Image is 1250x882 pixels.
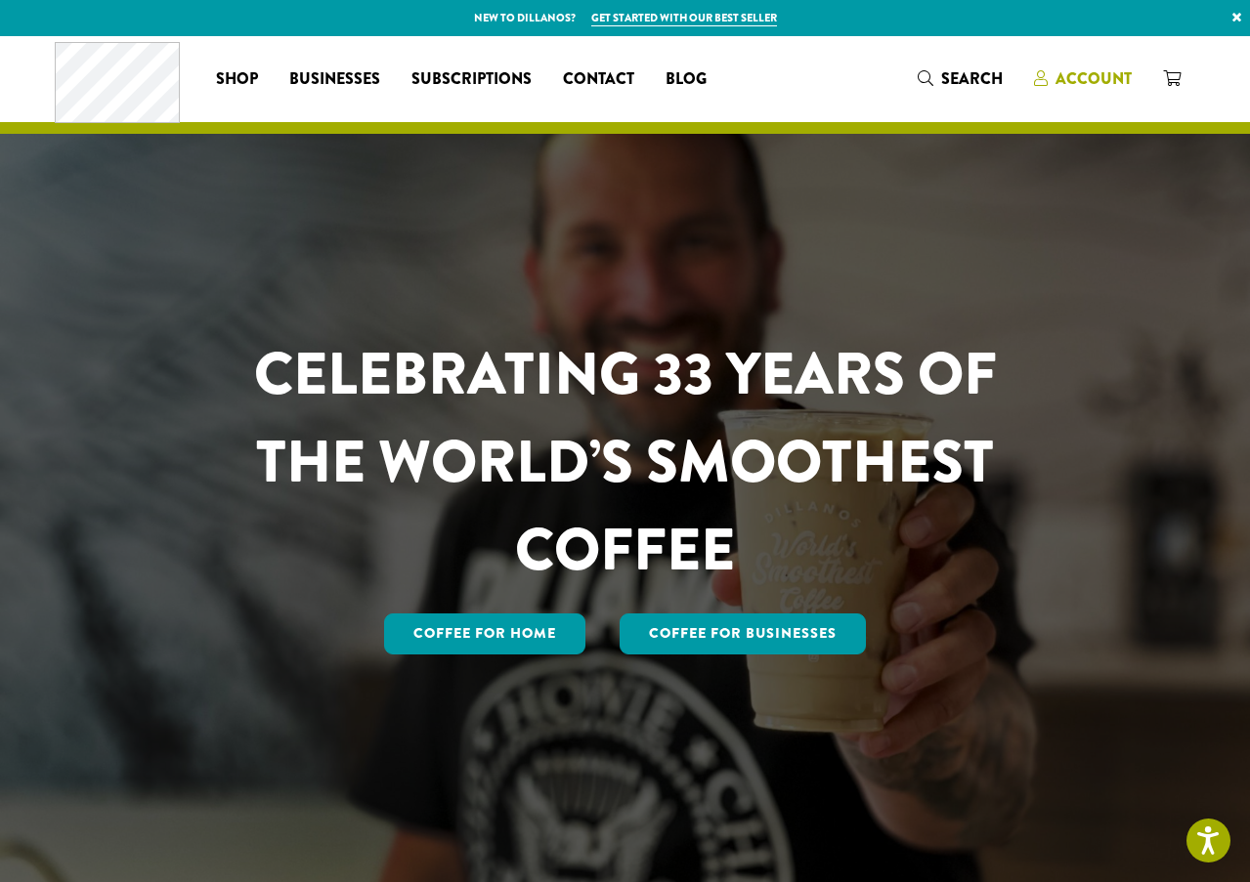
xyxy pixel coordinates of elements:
[902,63,1018,95] a: Search
[200,63,274,95] a: Shop
[591,10,777,26] a: Get started with our best seller
[666,67,707,92] span: Blog
[941,67,1003,90] span: Search
[289,67,380,92] span: Businesses
[196,330,1055,594] h1: CELEBRATING 33 YEARS OF THE WORLD’S SMOOTHEST COFFEE
[411,67,532,92] span: Subscriptions
[620,613,866,654] a: Coffee For Businesses
[1056,67,1132,90] span: Account
[563,67,634,92] span: Contact
[216,67,258,92] span: Shop
[384,613,585,654] a: Coffee for Home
